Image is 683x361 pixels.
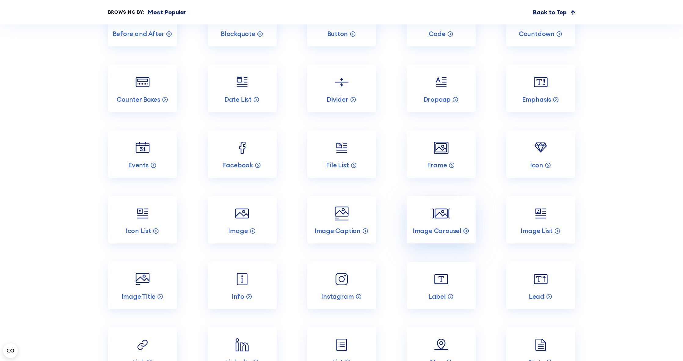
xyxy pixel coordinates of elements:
a: Instagram [307,262,376,309]
img: File List [332,139,351,157]
a: Icon List [108,196,177,243]
a: Date List [208,65,277,112]
a: Label [407,262,476,309]
p: Button [327,30,348,38]
p: Emphasis [522,95,551,104]
a: Frame [407,130,476,178]
a: Image [208,196,277,243]
img: Icon List [133,204,152,223]
img: Date List [233,73,251,91]
img: Info [233,270,251,288]
img: Image Carousel [432,204,450,223]
img: Icon [532,139,550,157]
a: Dropcap [407,65,476,112]
p: Icon [530,161,543,169]
p: Countdown [519,30,554,38]
p: Most Popular [148,8,186,17]
img: Image Caption [332,204,351,223]
a: Image Title [108,262,177,309]
p: Frame [427,161,447,169]
p: Counter Boxes [117,95,160,104]
img: Emphasis [532,73,550,91]
p: Instagram [321,292,354,301]
p: Dropcap [423,95,451,104]
iframe: Chat Widget [573,290,683,361]
a: Counter Boxes [108,65,177,112]
img: Note [532,336,550,354]
p: Label [428,292,446,301]
p: Date List [224,95,252,104]
a: Image Caption [307,196,376,243]
img: Instagram [332,270,351,288]
p: Image Carousel [413,227,461,235]
button: Open CMP widget [3,343,18,358]
p: Events [128,161,149,169]
p: Back to Top [533,8,567,17]
a: Divider [307,65,376,112]
img: Counter Boxes [133,73,152,91]
a: Facebook [208,130,277,178]
img: Lead [532,270,550,288]
p: Info [232,292,244,301]
p: Image Title [122,292,156,301]
p: Image [228,227,248,235]
a: Image List [506,196,575,243]
a: Back to Top [533,8,575,17]
img: LinkedIn [233,336,251,354]
img: Image List [532,204,550,223]
a: Info [208,262,277,309]
img: Facebook [233,139,251,157]
a: Icon [506,130,575,178]
a: Events [108,130,177,178]
img: Image Title [133,270,152,288]
p: Before and After [113,30,165,38]
p: Code [429,30,445,38]
p: Lead [529,292,544,301]
p: Divider [327,95,348,104]
p: Blockquote [221,30,255,38]
a: File List [307,130,376,178]
a: Emphasis [506,65,575,112]
img: Divider [332,73,351,91]
p: Facebook [223,161,253,169]
img: Image [233,204,251,223]
a: Lead [506,262,575,309]
p: Icon List [126,227,151,235]
img: List [332,336,351,354]
p: Image List [521,227,552,235]
img: Link [133,336,152,354]
img: Frame [432,139,450,157]
p: File List [326,161,349,169]
img: Dropcap [432,73,450,91]
a: Image Carousel [407,196,476,243]
img: Label [432,270,450,288]
img: Events [133,139,152,157]
p: Image Caption [314,227,361,235]
img: Map [432,336,450,354]
div: Browsing by: [108,9,145,16]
